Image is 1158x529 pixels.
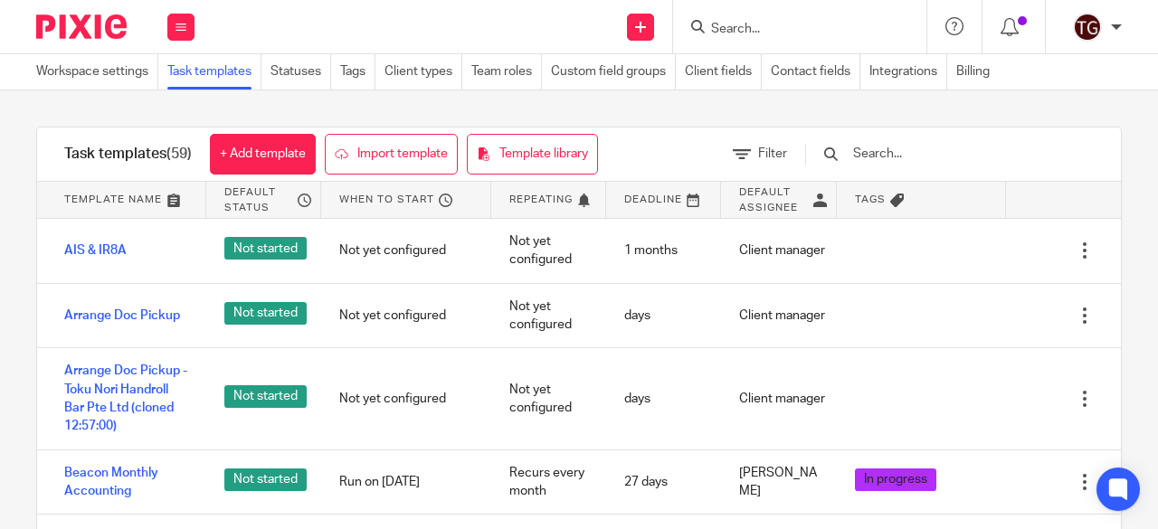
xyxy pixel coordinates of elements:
[210,134,316,175] a: + Add template
[869,54,947,90] a: Integrations
[606,459,721,505] div: 27 days
[851,144,1062,164] input: Search...
[321,376,490,421] div: Not yet configured
[339,192,434,207] span: When to start
[224,468,307,491] span: Not started
[224,302,307,325] span: Not started
[491,450,606,515] div: Recurs every month
[956,54,999,90] a: Billing
[855,192,886,207] span: Tags
[467,134,598,175] a: Template library
[709,22,872,38] input: Search
[509,192,573,207] span: Repeating
[551,54,676,90] a: Custom field groups
[64,362,188,435] a: Arrange Doc Pickup - Toku Nori Handroll Bar Pte Ltd (cloned 12:57:00)
[491,367,606,431] div: Not yet configured
[64,464,188,501] a: Beacon Monthly Accounting
[321,293,490,338] div: Not yet configured
[685,54,762,90] a: Client fields
[1073,13,1102,42] img: tisch_global_logo.jpeg
[721,376,836,421] div: Client manager
[771,54,860,90] a: Contact fields
[64,307,180,325] a: Arrange Doc Pickup
[721,450,836,515] div: [PERSON_NAME]
[624,192,682,207] span: Deadline
[491,284,606,348] div: Not yet configured
[606,293,721,338] div: days
[471,54,542,90] a: Team roles
[325,134,458,175] a: Import template
[224,237,307,260] span: Not started
[606,376,721,421] div: days
[271,54,331,90] a: Statuses
[167,54,261,90] a: Task templates
[36,14,127,39] img: Pixie
[721,293,836,338] div: Client manager
[224,385,307,408] span: Not started
[606,228,721,273] div: 1 months
[721,228,836,273] div: Client manager
[340,54,375,90] a: Tags
[384,54,462,90] a: Client types
[36,54,158,90] a: Workspace settings
[64,145,192,164] h1: Task templates
[321,228,490,273] div: Not yet configured
[739,184,808,215] span: Default assignee
[224,184,293,215] span: Default status
[321,459,490,505] div: Run on [DATE]
[864,470,927,488] span: In progress
[64,192,162,207] span: Template name
[758,147,787,160] span: Filter
[64,241,127,260] a: AIS & IR8A
[166,146,192,161] span: (59)
[491,219,606,283] div: Not yet configured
